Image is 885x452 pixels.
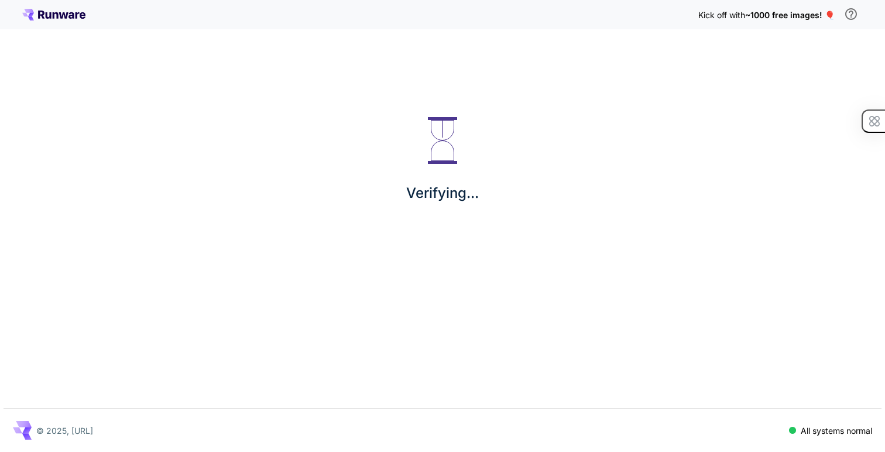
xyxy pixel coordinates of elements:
p: © 2025, [URL] [36,424,93,437]
span: ~1000 free images! 🎈 [745,10,835,20]
p: All systems normal [801,424,872,437]
span: Kick off with [698,10,745,20]
p: Verifying... [406,183,479,204]
button: In order to qualify for free credit, you need to sign up with a business email address and click ... [839,2,863,26]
